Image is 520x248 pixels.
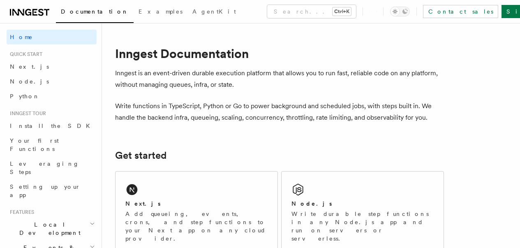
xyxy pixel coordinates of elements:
span: Home [10,33,33,41]
a: AgentKit [187,2,241,22]
a: Next.js [7,59,97,74]
h2: Next.js [125,199,161,208]
span: Local Development [7,220,90,237]
span: Install the SDK [10,123,95,129]
h1: Inngest Documentation [115,46,444,61]
a: Home [7,30,97,44]
a: Get started [115,150,166,161]
a: Install the SDK [7,118,97,133]
a: Setting up your app [7,179,97,202]
span: AgentKit [192,8,236,15]
p: Inngest is an event-driven durable execution platform that allows you to run fast, reliable code ... [115,67,444,90]
span: Next.js [10,63,49,70]
p: Write functions in TypeScript, Python or Go to power background and scheduled jobs, with steps bu... [115,100,444,123]
span: Quick start [7,51,42,58]
span: Python [10,93,40,100]
a: Examples [134,2,187,22]
a: Documentation [56,2,134,23]
a: Node.js [7,74,97,89]
span: Features [7,209,34,216]
kbd: Ctrl+K [333,7,351,16]
span: Examples [139,8,183,15]
span: Node.js [10,78,49,85]
p: Write durable step functions in any Node.js app and run on servers or serverless. [291,210,434,243]
a: Leveraging Steps [7,156,97,179]
p: Add queueing, events, crons, and step functions to your Next app on any cloud provider. [125,210,268,243]
span: Setting up your app [10,183,81,198]
button: Local Development [7,217,97,240]
a: Your first Functions [7,133,97,156]
h2: Node.js [291,199,332,208]
span: Inngest tour [7,110,46,117]
span: Documentation [61,8,129,15]
a: Contact sales [423,5,498,18]
span: Leveraging Steps [10,160,79,175]
button: Search...Ctrl+K [267,5,356,18]
a: Python [7,89,97,104]
span: Your first Functions [10,137,59,152]
button: Toggle dark mode [390,7,410,16]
